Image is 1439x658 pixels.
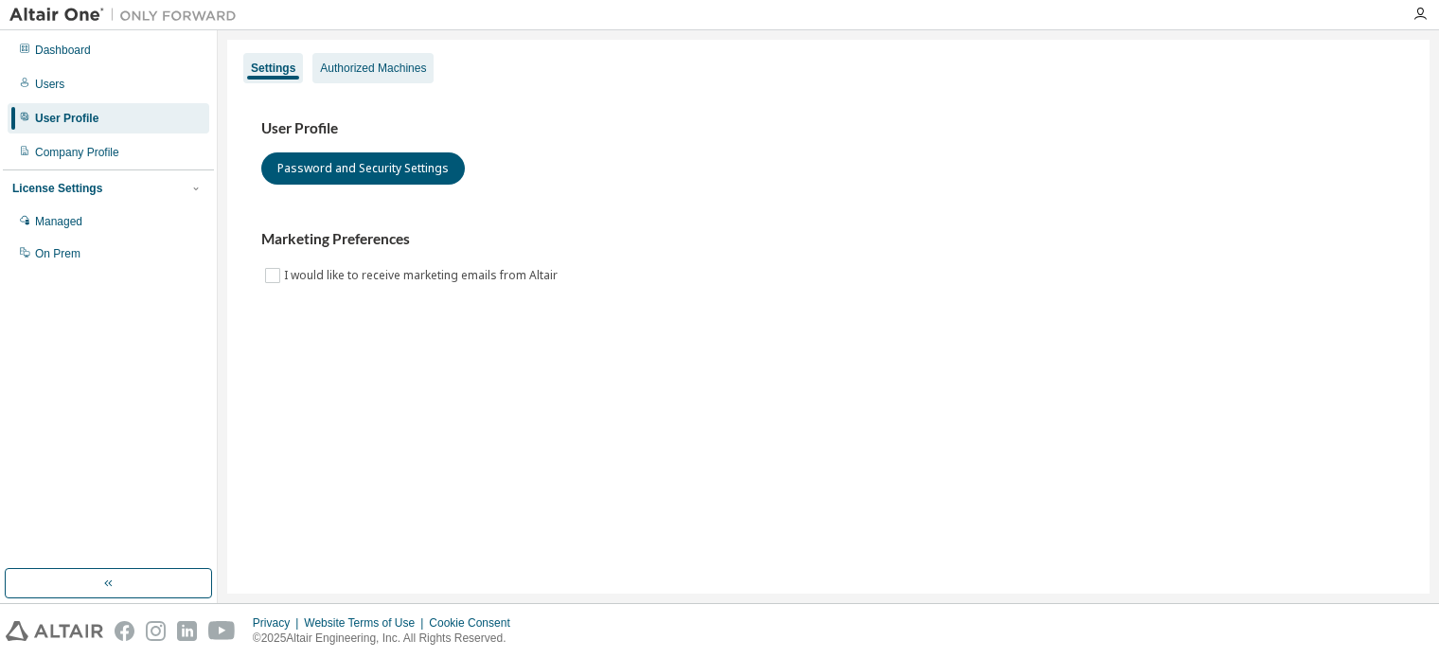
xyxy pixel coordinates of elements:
button: Password and Security Settings [261,152,465,185]
div: Cookie Consent [429,615,521,631]
img: linkedin.svg [177,621,197,641]
p: © 2025 Altair Engineering, Inc. All Rights Reserved. [253,631,522,647]
div: Dashboard [35,43,91,58]
div: License Settings [12,181,102,196]
div: Authorized Machines [320,61,426,76]
img: Altair One [9,6,246,25]
div: User Profile [35,111,98,126]
div: Company Profile [35,145,119,160]
h3: User Profile [261,119,1395,138]
div: Users [35,77,64,92]
h3: Marketing Preferences [261,230,1395,249]
div: Settings [251,61,295,76]
img: youtube.svg [208,621,236,641]
div: On Prem [35,246,80,261]
img: altair_logo.svg [6,621,103,641]
label: I would like to receive marketing emails from Altair [284,264,561,287]
img: facebook.svg [115,621,134,641]
div: Website Terms of Use [304,615,429,631]
div: Privacy [253,615,304,631]
img: instagram.svg [146,621,166,641]
div: Managed [35,214,82,229]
